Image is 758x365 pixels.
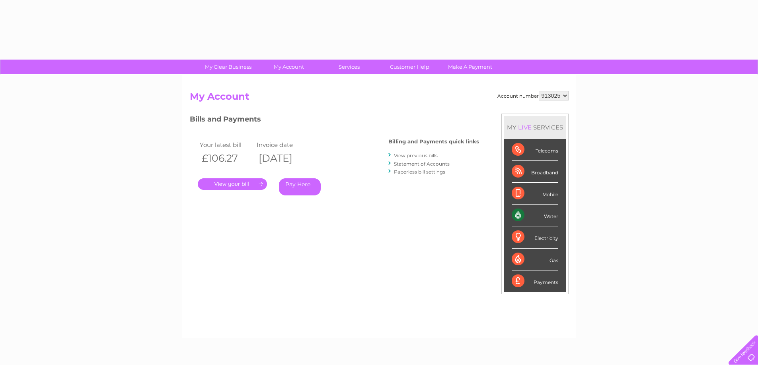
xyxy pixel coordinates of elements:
div: Electricity [512,226,558,248]
a: Services [316,60,382,74]
div: LIVE [516,124,533,131]
th: £106.27 [198,150,255,166]
div: Water [512,205,558,226]
a: View previous bills [394,153,438,158]
th: [DATE] [255,150,312,166]
div: Gas [512,249,558,270]
td: Invoice date [255,139,312,150]
td: Your latest bill [198,139,255,150]
div: Account number [497,91,569,100]
a: . [198,178,267,190]
a: My Clear Business [195,60,261,74]
h4: Billing and Payments quick links [388,139,479,145]
a: Customer Help [377,60,442,74]
a: Statement of Accounts [394,161,450,167]
div: Mobile [512,183,558,205]
a: Paperless bill settings [394,169,445,175]
div: Payments [512,270,558,292]
div: Telecoms [512,139,558,161]
div: Broadband [512,161,558,183]
div: MY SERVICES [504,116,566,139]
h3: Bills and Payments [190,114,479,127]
a: Make A Payment [437,60,503,74]
h2: My Account [190,91,569,106]
a: My Account [256,60,322,74]
a: Pay Here [279,178,321,195]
